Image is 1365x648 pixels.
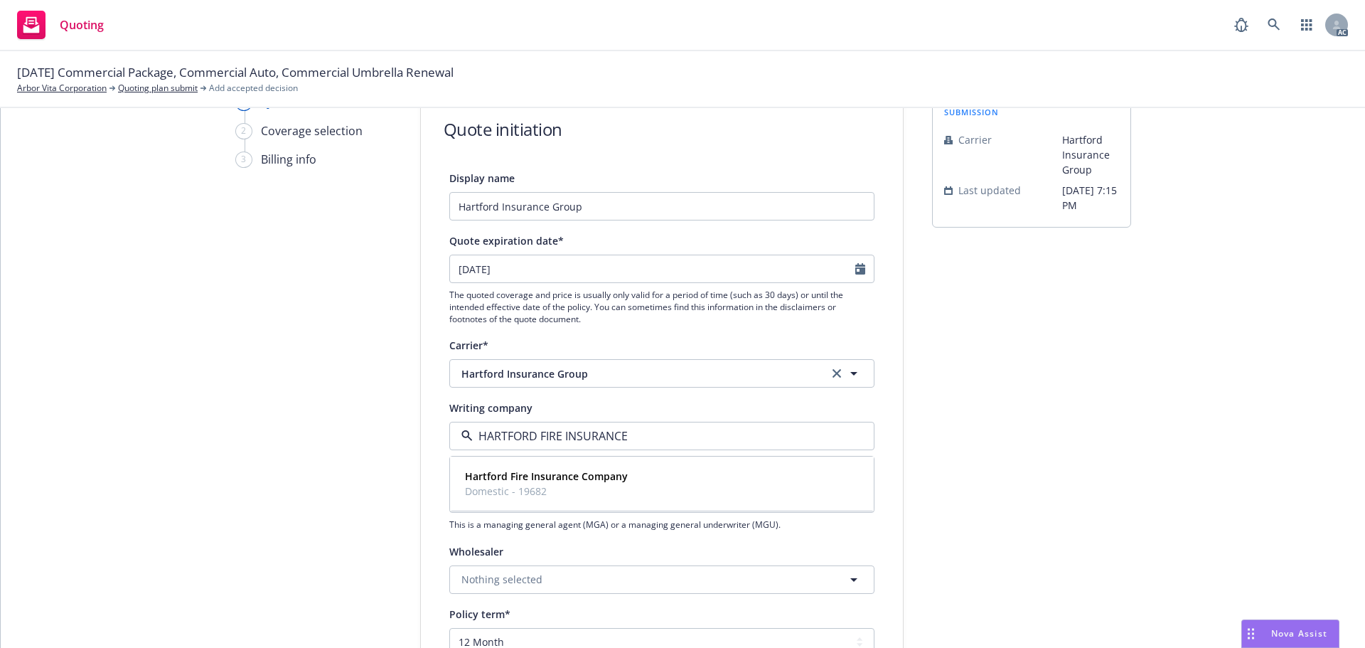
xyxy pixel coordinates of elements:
[261,122,363,139] div: Coverage selection
[944,106,999,118] span: submission
[855,263,865,275] svg: Calendar
[235,152,252,168] div: 3
[1227,11,1256,39] a: Report a Bug
[958,183,1021,198] span: Last updated
[1292,11,1321,39] a: Switch app
[1242,620,1260,647] div: Drag to move
[461,366,807,381] span: Hartford Insurance Group
[1260,11,1288,39] a: Search
[449,565,874,594] button: Nothing selected
[444,117,562,141] h1: Quote initiation
[11,5,109,45] a: Quoting
[449,401,532,415] span: Writing company
[465,469,628,483] strong: Hartford Fire Insurance Company
[449,234,564,248] span: Quote expiration date*
[465,484,628,499] span: Domestic - 19682
[449,545,503,558] span: Wholesaler
[261,151,316,168] div: Billing info
[17,82,107,95] a: Arbor Vita Corporation
[449,607,510,621] span: Policy term*
[461,572,542,587] span: Nothing selected
[828,365,845,382] a: clear selection
[1062,183,1119,213] span: [DATE] 7:15 PM
[209,82,298,95] span: Add accepted decision
[17,63,454,82] span: [DATE] Commercial Package, Commercial Auto, Commercial Umbrella Renewal
[958,132,992,147] span: Carrier
[449,339,488,352] span: Carrier*
[118,82,198,95] a: Quoting plan submit
[449,289,874,325] span: The quoted coverage and price is usually only valid for a period of time (such as 30 days) or unt...
[1241,620,1339,648] button: Nova Assist
[473,427,845,445] input: Select a writing company
[449,359,874,388] button: Hartford Insurance Groupclear selection
[450,255,855,282] input: DD/MM/YYYY
[60,19,104,31] span: Quoting
[449,519,874,531] span: This is a managing general agent (MGA) or a managing general underwriter (MGU).
[1271,627,1327,639] span: Nova Assist
[449,171,515,185] span: Display name
[235,123,252,139] div: 2
[1062,132,1119,177] span: Hartford Insurance Group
